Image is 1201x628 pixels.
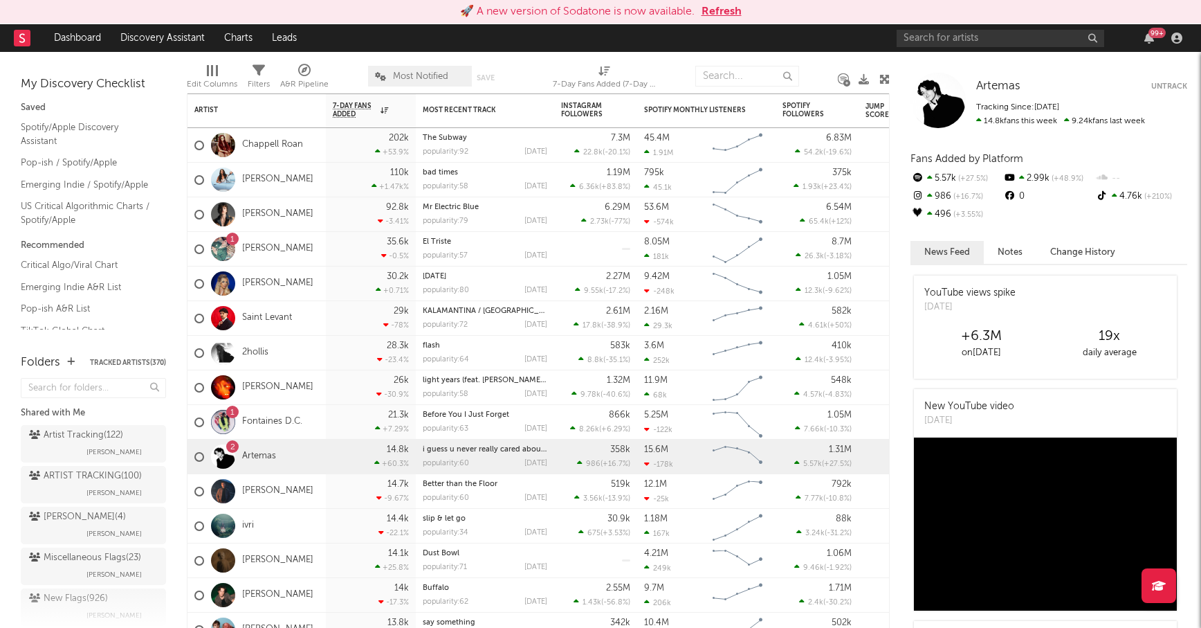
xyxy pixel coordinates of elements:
div: ( ) [796,494,852,503]
div: i guess u never really cared about me [423,446,547,454]
div: 202k [389,134,409,143]
div: 7-Day Fans Added (7-Day Fans Added) [553,59,657,99]
div: ( ) [574,321,630,330]
input: Search... [695,66,799,87]
div: Shared with Me [21,405,166,422]
span: 26.3k [805,253,824,260]
span: +27.5 % [824,460,850,468]
a: ARTIST TRACKING(100)[PERSON_NAME] [21,466,166,503]
a: Saint Levant [242,312,292,324]
a: Charts [214,24,262,52]
a: Fontaines D.C. [242,416,302,428]
div: 99 + [1148,28,1166,38]
span: [PERSON_NAME] [86,485,142,501]
div: ( ) [581,217,630,226]
div: popularity: 79 [423,217,468,225]
div: 3.6M [644,341,664,350]
span: +6.29 % [601,426,628,433]
div: Saved [21,100,166,116]
a: bad times [423,169,458,177]
a: Artemas [976,80,1020,93]
a: Leads [262,24,306,52]
span: -10.3 % [826,426,850,433]
div: 2.99k [1002,170,1094,188]
div: A&R Pipeline [280,76,329,93]
a: Dust Bowl [423,550,459,557]
div: YouTube views spike [924,286,1016,300]
svg: Chart title [706,370,769,405]
button: Save [477,74,495,82]
a: KALAMANTINA / [GEOGRAPHIC_DATA] [423,307,561,315]
div: ( ) [795,424,852,433]
div: 71.3 [865,483,921,500]
div: ( ) [796,286,852,295]
span: 1.93k [803,183,821,191]
a: [PERSON_NAME](4)[PERSON_NAME] [21,507,166,544]
div: ( ) [794,182,852,191]
a: Chappell Roan [242,139,303,151]
button: Tracked Artists(370) [90,359,166,366]
div: 358k [610,445,630,454]
div: [DATE] [524,287,547,294]
span: 3.56k [583,495,603,503]
div: ( ) [578,355,630,364]
div: 1.91M [644,148,673,157]
span: Artemas [976,80,1020,92]
div: -30.9 % [376,390,409,399]
div: 582k [832,307,852,316]
div: +7.29 % [375,424,409,433]
div: 7-Day Fans Added (7-Day Fans Added) [553,76,657,93]
div: El Triste [423,238,547,246]
a: Better than the Floor [423,481,497,488]
div: 110k [390,168,409,177]
div: daily average [1045,345,1173,361]
div: 19 x [1045,328,1173,345]
a: [PERSON_NAME] [242,485,313,497]
div: 2.27M [606,272,630,281]
span: -10.8 % [825,495,850,503]
svg: Chart title [706,163,769,197]
span: -3.18 % [826,253,850,260]
div: [DATE] [524,356,547,364]
div: popularity: 92 [423,148,468,156]
a: Pop-ish / Spotify/Apple [21,155,152,170]
span: 54.2k [804,149,823,156]
div: ( ) [794,459,852,468]
span: 12.3k [805,287,823,295]
div: ( ) [795,147,852,156]
div: Edit Columns [187,59,237,99]
span: -17.2 % [605,287,628,295]
a: [PERSON_NAME] [242,208,313,220]
a: [PERSON_NAME] [242,278,313,289]
div: Recommended [21,237,166,254]
div: [DATE] [924,300,1016,314]
span: 17.8k [583,322,601,330]
div: popularity: 80 [423,287,469,294]
div: 21.3k [388,411,409,420]
div: 92.8k [386,203,409,212]
span: +12 % [831,218,850,226]
div: 65.8 [865,172,921,188]
a: [PERSON_NAME] [242,243,313,255]
a: US Critical Algorithmic Charts / Spotify/Apple [21,199,152,227]
div: Spotify Monthly Listeners [644,106,748,114]
div: Miscellaneous Flags ( 23 ) [29,550,141,566]
a: [DATE] [423,273,446,280]
div: -- [1095,170,1187,188]
span: -9.62 % [825,287,850,295]
div: A&R Pipeline [280,59,329,99]
a: Artist Tracking(122)[PERSON_NAME] [21,425,166,463]
div: popularity: 64 [423,356,469,364]
span: 9.78k [580,391,600,399]
svg: Chart title [706,440,769,474]
div: -9.67 % [376,494,409,503]
div: bad times [423,169,547,177]
div: [DATE] [524,425,547,433]
a: Buffalo [423,584,449,592]
span: -38.9 % [603,322,628,330]
button: 99+ [1144,33,1154,44]
div: +60.3 % [374,459,409,468]
div: +6.3M [917,328,1045,345]
span: +3.55 % [951,211,983,219]
div: New Flags ( 926 ) [29,591,108,607]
